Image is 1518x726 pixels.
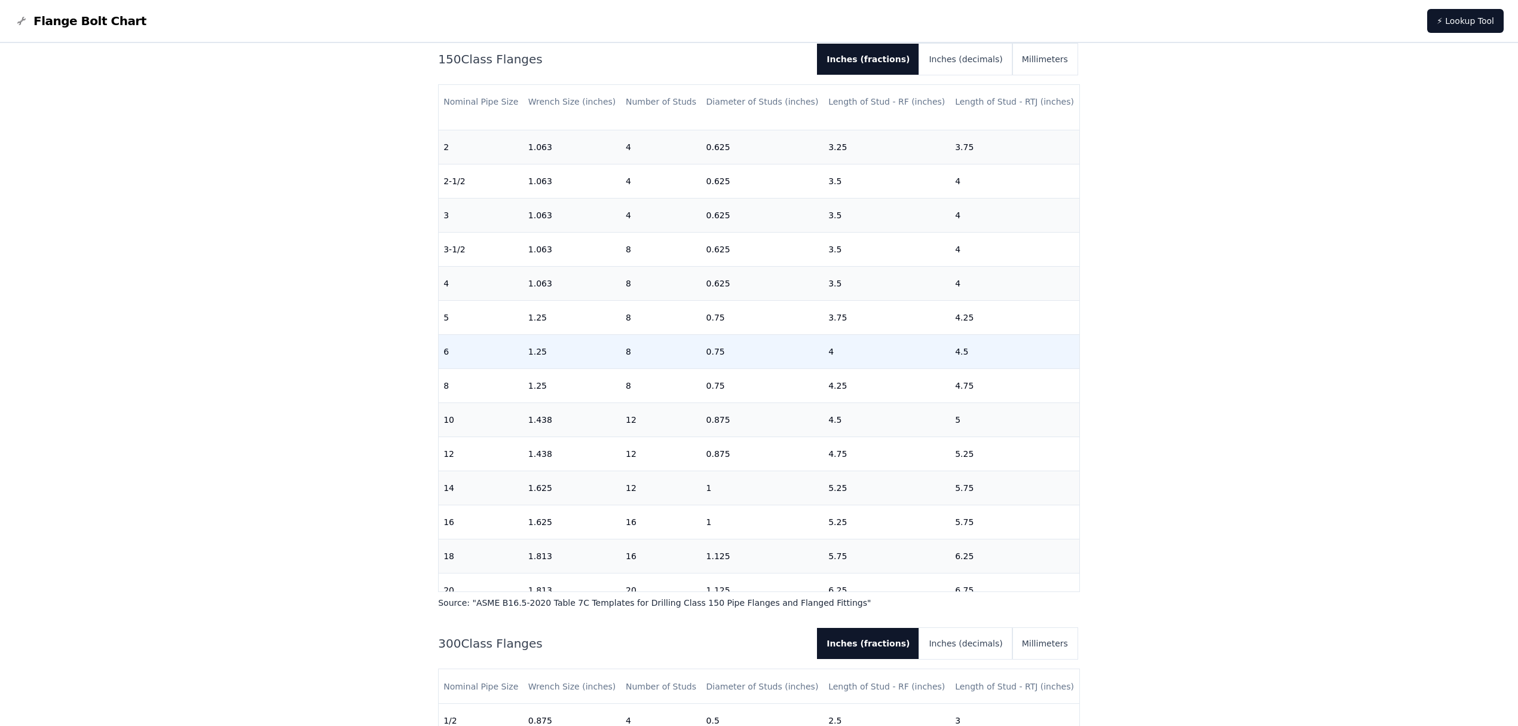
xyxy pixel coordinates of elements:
[439,403,524,437] td: 10
[524,301,621,335] td: 1.25
[950,85,1079,119] th: Length of Stud - RTJ (inches)
[950,301,1079,335] td: 4.25
[524,669,621,703] th: Wrench Size (inches)
[702,437,824,471] td: 0.875
[824,335,950,369] td: 4
[621,574,702,608] td: 20
[817,44,919,75] button: Inches (fractions)
[439,335,524,369] td: 6
[1012,628,1078,659] button: Millimeters
[621,471,702,505] td: 12
[439,301,524,335] td: 5
[439,199,524,233] td: 3
[439,369,524,403] td: 8
[702,539,824,574] td: 1.125
[950,471,1079,505] td: 5.75
[438,597,1080,609] p: Source: " ASME B16.5-2020 Table 7C Templates for Drilling Class 150 Pipe Flanges and Flanged Fitt...
[950,335,1079,369] td: 4.5
[621,267,702,301] td: 8
[950,539,1079,574] td: 6.25
[702,369,824,403] td: 0.75
[524,539,621,574] td: 1.813
[824,130,950,164] td: 3.25
[702,130,824,164] td: 0.625
[524,85,621,119] th: Wrench Size (inches)
[702,669,824,703] th: Diameter of Studs (inches)
[824,164,950,199] td: 3.5
[439,164,524,199] td: 2-1/2
[621,199,702,233] td: 4
[524,233,621,267] td: 1.063
[438,51,807,68] h2: 150 Class Flanges
[824,505,950,539] td: 5.25
[824,574,950,608] td: 6.25
[702,164,824,199] td: 0.625
[950,130,1079,164] td: 3.75
[524,199,621,233] td: 1.063
[824,267,950,301] td: 3.5
[950,574,1079,608] td: 6.75
[824,369,950,403] td: 4.25
[621,669,702,703] th: Number of Studs
[824,539,950,574] td: 5.75
[950,164,1079,199] td: 4
[824,199,950,233] td: 3.5
[824,233,950,267] td: 3.5
[919,44,1012,75] button: Inches (decimals)
[824,403,950,437] td: 4.5
[439,233,524,267] td: 3-1/2
[950,437,1079,471] td: 5.25
[702,85,824,119] th: Diameter of Studs (inches)
[14,13,146,29] a: Flange Bolt Chart LogoFlange Bolt Chart
[524,471,621,505] td: 1.625
[524,130,621,164] td: 1.063
[524,164,621,199] td: 1.063
[817,628,919,659] button: Inches (fractions)
[1012,44,1078,75] button: Millimeters
[439,539,524,574] td: 18
[621,301,702,335] td: 8
[621,233,702,267] td: 8
[621,403,702,437] td: 12
[950,369,1079,403] td: 4.75
[824,301,950,335] td: 3.75
[950,669,1079,703] th: Length of Stud - RTJ (inches)
[702,574,824,608] td: 1.125
[438,635,807,652] h2: 300 Class Flanges
[524,335,621,369] td: 1.25
[621,164,702,199] td: 4
[824,471,950,505] td: 5.25
[439,505,524,539] td: 16
[14,14,29,28] img: Flange Bolt Chart Logo
[524,369,621,403] td: 1.25
[621,335,702,369] td: 8
[950,403,1079,437] td: 5
[33,13,146,29] span: Flange Bolt Chart
[702,199,824,233] td: 0.625
[621,130,702,164] td: 4
[702,471,824,505] td: 1
[702,403,824,437] td: 0.875
[702,267,824,301] td: 0.625
[524,267,621,301] td: 1.063
[919,628,1012,659] button: Inches (decimals)
[950,505,1079,539] td: 5.75
[950,233,1079,267] td: 4
[621,369,702,403] td: 8
[702,505,824,539] td: 1
[439,130,524,164] td: 2
[439,669,524,703] th: Nominal Pipe Size
[439,471,524,505] td: 14
[621,505,702,539] td: 16
[702,301,824,335] td: 0.75
[621,539,702,574] td: 16
[950,199,1079,233] td: 4
[621,85,702,119] th: Number of Studs
[524,403,621,437] td: 1.438
[702,335,824,369] td: 0.75
[524,505,621,539] td: 1.625
[524,437,621,471] td: 1.438
[702,233,824,267] td: 0.625
[621,437,702,471] td: 12
[824,669,950,703] th: Length of Stud - RF (inches)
